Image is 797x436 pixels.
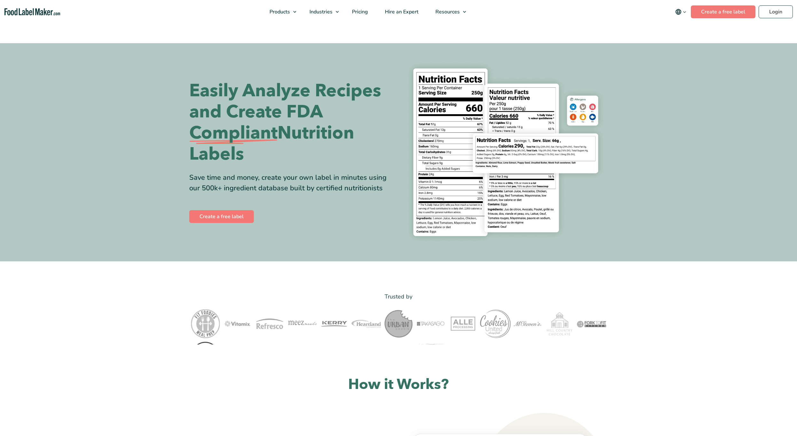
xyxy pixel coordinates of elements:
span: Pricing [350,8,369,15]
p: Trusted by [189,292,608,301]
span: Compliant [189,123,277,144]
a: Login [759,5,793,18]
h2: How it Works? [189,375,608,394]
h1: Easily Analyze Recipes and Create FDA Nutrition Labels [189,80,394,165]
span: Products [268,8,291,15]
span: Hire an Expert [383,8,419,15]
span: Industries [308,8,333,15]
a: Create a free label [189,210,254,223]
div: Save time and money, create your own label in minutes using our 500k+ ingredient database built b... [189,172,394,194]
span: Resources [434,8,460,15]
a: Create a free label [691,5,755,18]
